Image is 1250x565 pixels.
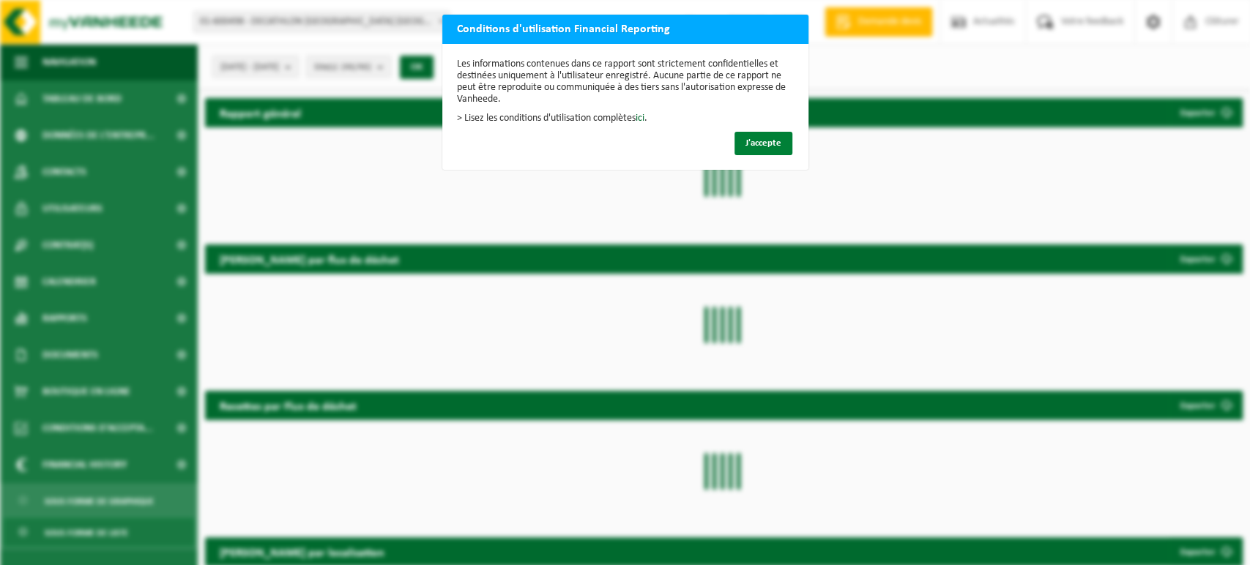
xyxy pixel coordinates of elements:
[734,132,792,155] button: J'accepte
[442,15,685,42] h2: Conditions d'utilisation Financial Reporting
[745,138,781,148] span: J'accepte
[457,113,794,124] p: > Lisez les conditions d'utilisation complètes .
[636,113,644,124] a: ici
[457,59,794,105] p: Les informations contenues dans ce rapport sont strictement confidentielles et destinées uniqueme...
